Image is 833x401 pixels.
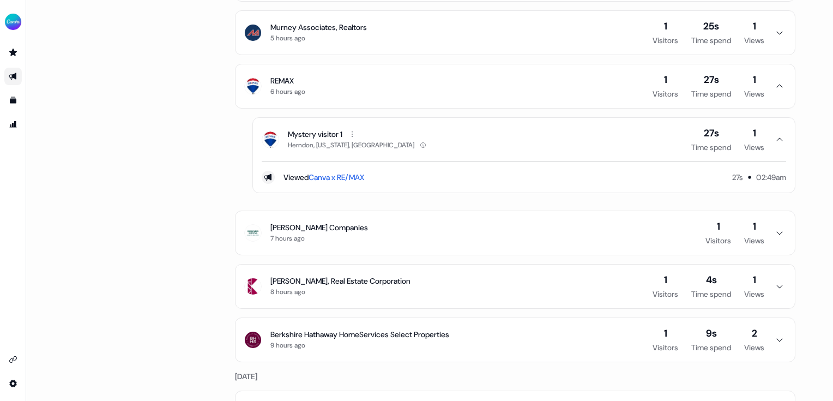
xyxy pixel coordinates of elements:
[744,289,764,300] div: Views
[309,172,364,182] a: Canva x RE/MAX
[4,116,22,133] a: Go to attribution
[270,276,411,286] div: [PERSON_NAME], Real Estate Corporation
[270,33,305,44] div: 5 hours ago
[235,109,795,202] div: REMAX6 hours ago1Visitors27sTime spend1Views
[288,129,342,140] div: Mystery visitor 1
[691,289,731,300] div: Time spend
[744,35,764,46] div: Views
[235,371,795,382] div: [DATE]
[236,11,795,55] button: Murney Associates, Realtors5 hours ago1Visitors25sTime spend1Views
[653,88,678,99] div: Visitors
[664,73,667,86] div: 1
[283,172,364,183] div: Viewed
[4,68,22,85] a: Go to outbound experience
[744,88,764,99] div: Views
[691,342,731,353] div: Time spend
[236,64,795,108] button: REMAX6 hours ago1Visitors27sTime spend1Views
[756,172,786,183] div: 02:49am
[691,88,731,99] div: Time spend
[270,329,449,340] div: Berkshire Hathaway HomeServices Select Properties
[744,142,764,153] div: Views
[705,235,731,246] div: Visitors
[704,127,719,140] div: 27s
[270,75,294,86] div: REMAX
[270,222,368,233] div: [PERSON_NAME] Companies
[653,35,678,46] div: Visitors
[744,342,764,353] div: Views
[664,273,667,286] div: 1
[717,220,720,233] div: 1
[753,220,756,233] div: 1
[691,35,731,46] div: Time spend
[270,286,305,297] div: 8 hours ago
[664,20,667,33] div: 1
[253,118,795,161] button: Mystery visitor 1Herndon, [US_STATE], [GEOGRAPHIC_DATA]27sTime spend1Views
[753,73,756,86] div: 1
[704,73,719,86] div: 27s
[253,161,795,193] div: Mystery visitor 1Herndon, [US_STATE], [GEOGRAPHIC_DATA]27sTime spend1Views
[288,140,430,151] div: Herndon, [US_STATE], [GEOGRAPHIC_DATA]
[706,273,717,286] div: 4s
[4,375,22,392] a: Go to integrations
[236,265,795,308] button: [PERSON_NAME], Real Estate Corporation8 hours ago1Visitors4sTime spend1Views
[691,142,731,153] div: Time spend
[753,127,756,140] div: 1
[752,327,757,340] div: 2
[236,318,795,362] button: Berkshire Hathaway HomeServices Select Properties9 hours ago1Visitors9sTime spend2Views
[236,211,795,255] button: [PERSON_NAME] Companies7 hours ago1Visitors1Views
[270,340,305,351] div: 9 hours ago
[4,92,22,109] a: Go to templates
[270,86,305,97] div: 6 hours ago
[4,351,22,368] a: Go to integrations
[703,20,719,33] div: 25s
[753,20,756,33] div: 1
[270,22,367,33] div: Murney Associates, Realtors
[664,327,667,340] div: 1
[270,233,305,244] div: 7 hours ago
[4,44,22,61] a: Go to prospects
[653,342,678,353] div: Visitors
[653,289,678,300] div: Visitors
[706,327,717,340] div: 9s
[744,235,764,246] div: Views
[732,172,743,183] div: 27s
[753,273,756,286] div: 1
